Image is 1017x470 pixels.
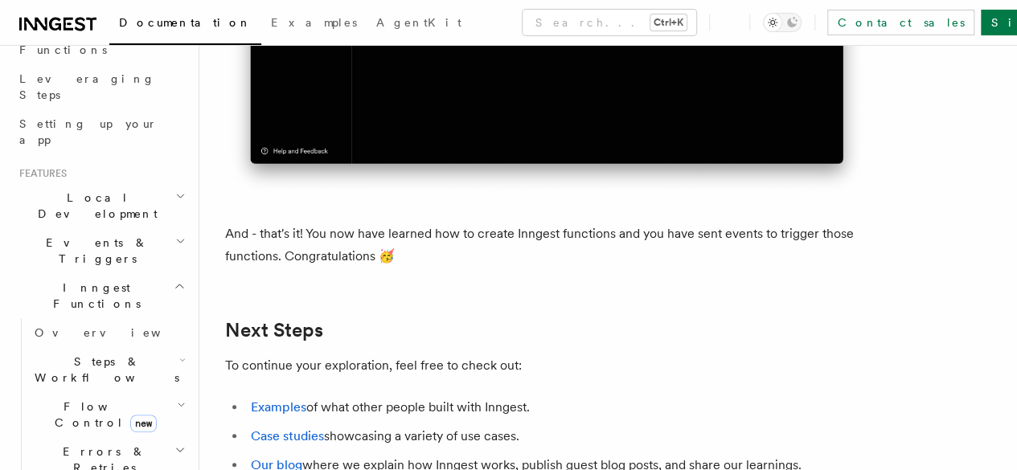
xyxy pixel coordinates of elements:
a: Overview [28,318,189,347]
span: new [130,415,157,432]
span: Local Development [13,190,175,222]
a: Case studies [251,428,324,443]
span: Inngest Functions [13,280,174,312]
span: Examples [271,16,357,29]
a: Next Steps [225,319,323,341]
span: Events & Triggers [13,235,175,267]
li: of what other people built with Inngest. [246,396,868,419]
span: Documentation [119,16,252,29]
p: To continue your exploration, feel free to check out: [225,354,868,377]
li: showcasing a variety of use cases. [246,425,868,448]
a: Setting up your app [13,109,189,154]
button: Steps & Workflows [28,347,189,392]
span: AgentKit [376,16,461,29]
span: Leveraging Steps [19,72,155,101]
button: Events & Triggers [13,228,189,273]
a: Examples [251,399,306,415]
button: Local Development [13,183,189,228]
span: Flow Control [28,398,177,431]
button: Toggle dark mode [763,13,802,32]
a: Leveraging Steps [13,64,189,109]
a: AgentKit [367,5,471,43]
kbd: Ctrl+K [650,14,687,31]
span: Overview [35,326,200,339]
span: Setting up your app [19,117,158,146]
a: Documentation [109,5,261,45]
button: Inngest Functions [13,273,189,318]
button: Flow Controlnew [28,392,189,437]
span: Features [13,167,67,180]
a: Contact sales [827,10,974,35]
button: Search...Ctrl+K [523,10,696,35]
a: Examples [261,5,367,43]
p: And - that's it! You now have learned how to create Inngest functions and you have sent events to... [225,223,868,268]
span: Steps & Workflows [28,354,179,386]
